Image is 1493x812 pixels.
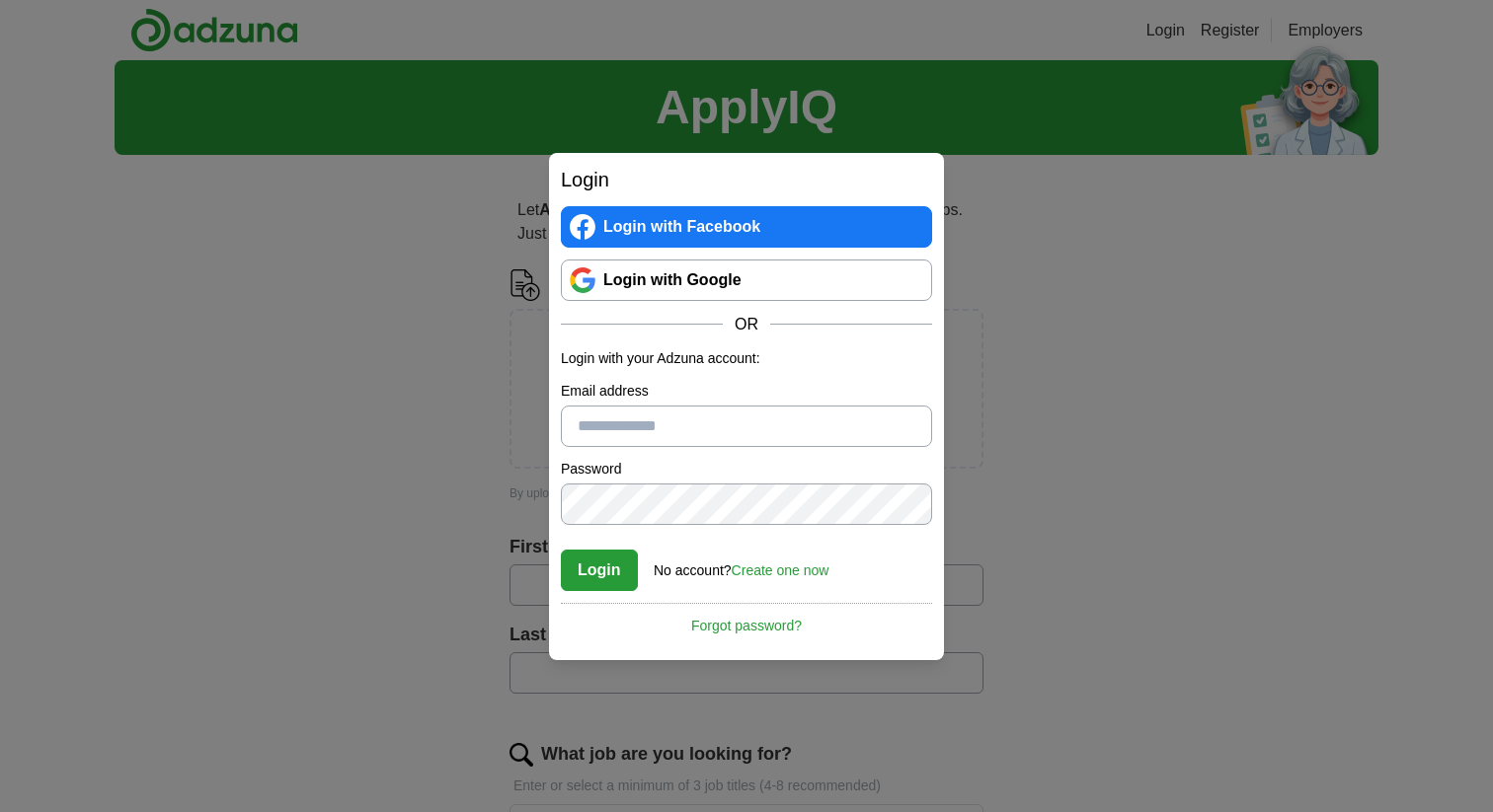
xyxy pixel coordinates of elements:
a: Login with Facebook [561,206,932,248]
span: OR [723,313,770,336]
a: Create one now [732,562,829,578]
div: No account? [654,549,828,581]
label: Password [561,459,932,480]
a: Login with Google [561,259,932,301]
a: Forgot password? [561,603,932,636]
h2: Login [561,165,932,194]
button: Login [561,550,638,591]
p: Login with your Adzuna account: [561,348,932,369]
label: Email address [561,381,932,402]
